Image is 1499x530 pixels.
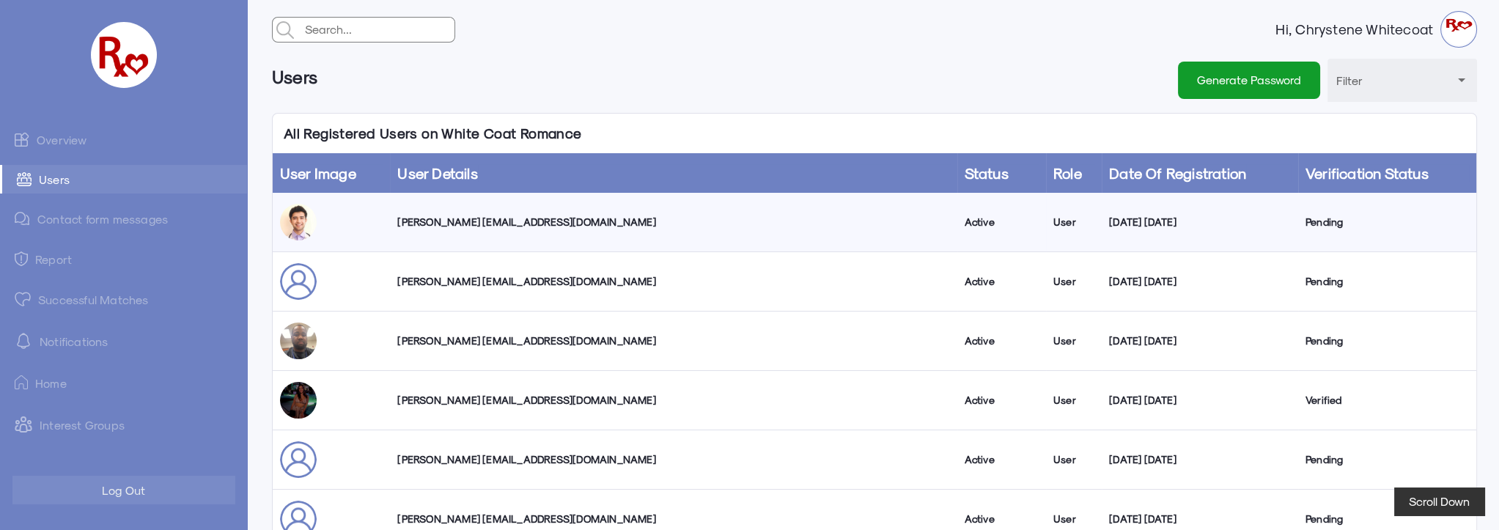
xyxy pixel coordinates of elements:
[1305,393,1469,408] div: Verified
[1305,215,1469,229] div: Pending
[965,274,1039,289] div: Active
[1305,164,1429,182] a: Verification Status
[280,164,356,182] a: User Image
[1275,22,1440,37] strong: Hi, Chrystene Whitecoat
[15,375,28,390] img: ic-home.png
[1109,512,1291,526] div: [DATE] [DATE]
[1109,452,1291,467] div: [DATE] [DATE]
[1053,512,1094,526] div: User
[1053,215,1094,229] div: User
[12,476,235,504] button: Log Out
[15,251,28,266] img: admin-ic-report.svg
[397,274,949,289] div: [PERSON_NAME] [EMAIL_ADDRESS][DOMAIN_NAME]
[280,441,317,478] img: user_sepfus.png
[1053,393,1094,408] div: User
[397,215,949,229] div: [PERSON_NAME] [EMAIL_ADDRESS][DOMAIN_NAME]
[15,212,30,226] img: admin-ic-contact-message.svg
[301,18,454,41] input: Search...
[15,332,32,350] img: notification-default-white.svg
[965,393,1039,408] div: Active
[397,334,949,348] div: [PERSON_NAME] [EMAIL_ADDRESS][DOMAIN_NAME]
[1305,452,1469,467] div: Pending
[1053,334,1094,348] div: User
[1109,393,1291,408] div: [DATE] [DATE]
[1109,334,1291,348] div: [DATE] [DATE]
[1394,487,1484,515] button: Scroll Down
[965,334,1039,348] div: Active
[1053,274,1094,289] div: User
[280,382,317,419] img: vpflicxnlmeeogsr8ht1.jpg
[17,172,32,186] img: admin-ic-users.svg
[965,164,1009,182] a: Status
[1109,274,1291,289] div: [DATE] [DATE]
[397,452,949,467] div: [PERSON_NAME] [EMAIL_ADDRESS][DOMAIN_NAME]
[1053,164,1082,182] a: Role
[1109,164,1246,182] a: Date of Registration
[273,114,593,153] p: All Registered Users on White Coat Romance
[280,204,317,240] img: iagkqjzreo8biowsr44j.jpg
[1305,334,1469,348] div: Pending
[965,215,1039,229] div: Active
[1109,215,1291,229] div: [DATE] [DATE]
[1053,452,1094,467] div: User
[280,263,317,300] img: user_sepfus.png
[280,323,317,359] img: yuhwbdk2tsc3jzyegpq0.jpg
[965,452,1039,467] div: Active
[15,132,29,147] img: admin-ic-overview.svg
[1305,512,1469,526] div: Pending
[273,18,298,43] img: admin-search.svg
[965,512,1039,526] div: Active
[15,416,32,433] img: intrestGropus.svg
[397,164,477,182] a: User Details
[1178,62,1320,98] button: Generate Password
[397,512,949,526] div: [PERSON_NAME] [EMAIL_ADDRESS][DOMAIN_NAME]
[15,292,31,306] img: matched.svg
[272,59,318,95] h6: Users
[1305,274,1469,289] div: Pending
[397,393,949,408] div: [PERSON_NAME] [EMAIL_ADDRESS][DOMAIN_NAME]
